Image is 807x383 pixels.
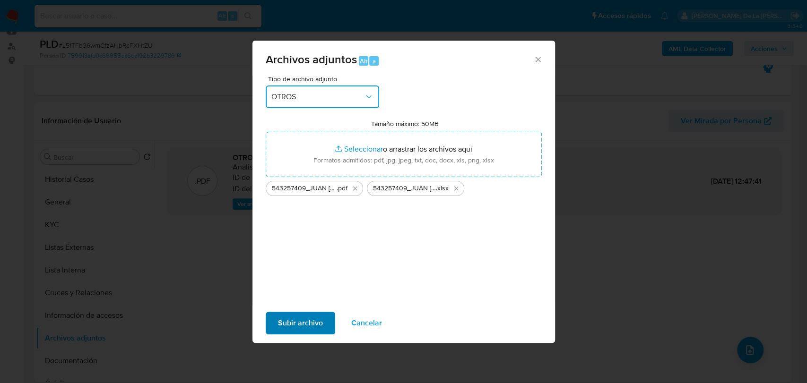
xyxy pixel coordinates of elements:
[266,177,542,196] ul: Archivos seleccionados
[278,313,323,333] span: Subir archivo
[373,57,376,66] span: a
[266,51,357,68] span: Archivos adjuntos
[339,312,394,334] button: Cancelar
[272,184,337,193] span: 543257409_JUAN [PERSON_NAME] CAUDURO_AGO2025
[373,184,436,193] span: 543257409_JUAN [PERSON_NAME] CAUDURO_AGO2025_AT
[533,55,542,63] button: Cerrar
[271,92,364,102] span: OTROS
[451,183,462,194] button: Eliminar 543257409_JUAN PABLO PINSON CAUDURO_AGO2025_AT.xlsx
[360,57,367,66] span: Alt
[337,184,347,193] span: .pdf
[436,184,449,193] span: .xlsx
[349,183,361,194] button: Eliminar 543257409_JUAN PABLO PINSON CAUDURO_AGO2025.pdf
[268,76,382,82] span: Tipo de archivo adjunto
[371,119,439,128] label: Tamaño máximo: 50MB
[266,85,379,108] button: OTROS
[266,312,335,334] button: Subir archivo
[351,313,382,333] span: Cancelar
